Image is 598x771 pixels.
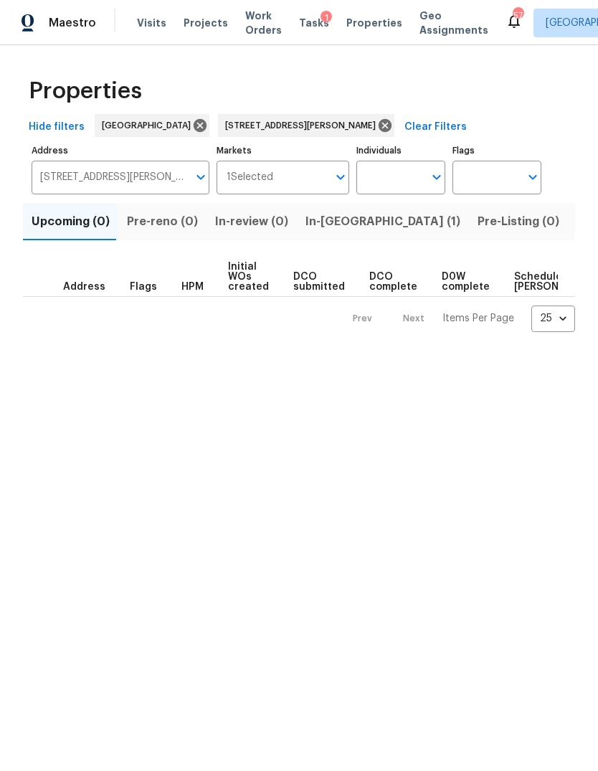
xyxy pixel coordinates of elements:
[339,306,575,332] nav: Pagination Navigation
[184,16,228,30] span: Projects
[217,146,350,155] label: Markets
[245,9,282,37] span: Work Orders
[181,282,204,292] span: HPM
[218,114,394,137] div: [STREET_ADDRESS][PERSON_NAME]
[95,114,209,137] div: [GEOGRAPHIC_DATA]
[228,262,269,292] span: Initial WOs created
[356,146,445,155] label: Individuals
[137,16,166,30] span: Visits
[102,118,196,133] span: [GEOGRAPHIC_DATA]
[32,146,209,155] label: Address
[523,167,543,187] button: Open
[419,9,488,37] span: Geo Assignments
[32,212,110,232] span: Upcoming (0)
[23,114,90,141] button: Hide filters
[29,118,85,136] span: Hide filters
[29,84,142,98] span: Properties
[293,272,345,292] span: DCO submitted
[63,282,105,292] span: Address
[478,212,559,232] span: Pre-Listing (0)
[442,272,490,292] span: D0W complete
[346,16,402,30] span: Properties
[305,212,460,232] span: In-[GEOGRAPHIC_DATA] (1)
[513,9,523,23] div: 57
[127,212,198,232] span: Pre-reno (0)
[404,118,467,136] span: Clear Filters
[331,167,351,187] button: Open
[49,16,96,30] span: Maestro
[321,11,332,25] div: 1
[191,167,211,187] button: Open
[369,272,417,292] span: DCO complete
[225,118,381,133] span: [STREET_ADDRESS][PERSON_NAME]
[531,300,575,337] div: 25
[442,311,514,326] p: Items Per Page
[299,18,329,28] span: Tasks
[130,282,157,292] span: Flags
[399,114,473,141] button: Clear Filters
[227,171,273,184] span: 1 Selected
[215,212,288,232] span: In-review (0)
[427,167,447,187] button: Open
[514,272,595,292] span: Scheduled [PERSON_NAME]
[452,146,541,155] label: Flags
